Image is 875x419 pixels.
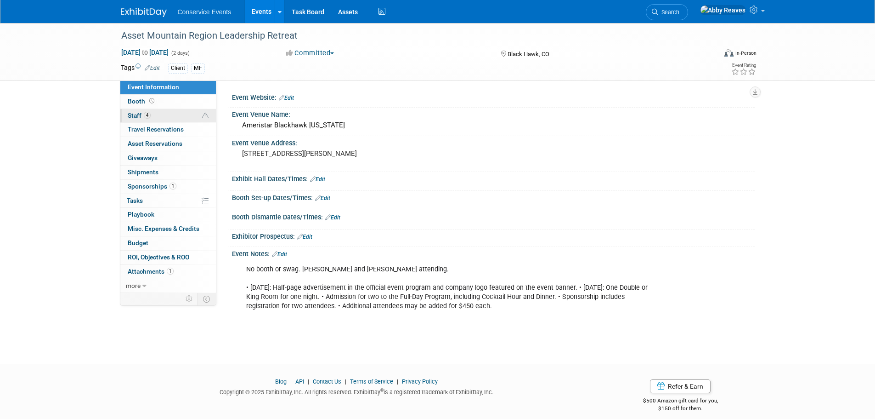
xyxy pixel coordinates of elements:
a: Edit [279,95,294,101]
div: Client [168,63,188,73]
span: (2 days) [170,50,190,56]
a: Edit [310,176,325,183]
span: Black Hawk, CO [508,51,549,57]
a: Terms of Service [350,378,393,385]
span: Misc. Expenses & Credits [128,225,199,232]
span: Booth [128,98,156,105]
pre: [STREET_ADDRESS][PERSON_NAME] [242,149,440,158]
a: Playbook [120,208,216,222]
a: Staff4 [120,109,216,123]
div: Event Notes: [232,247,755,259]
a: Edit [315,195,330,201]
a: Budget [120,236,216,250]
a: Giveaways [120,151,216,165]
a: Privacy Policy [402,378,438,385]
span: Attachments [128,268,174,275]
img: Format-Inperson.png [724,49,734,57]
span: Shipments [128,168,158,176]
div: Event Rating [731,63,756,68]
a: API [295,378,304,385]
span: Booth not reserved yet [147,98,156,104]
a: ROI, Objectives & ROO [120,251,216,264]
span: [DATE] [DATE] [121,48,169,57]
div: No booth or swag. [PERSON_NAME] and [PERSON_NAME] attending. • [DATE]: Half-page advertisement in... [240,260,654,316]
sup: ® [380,388,384,393]
td: Tags [121,63,160,74]
a: Search [646,4,688,20]
img: ExhibitDay [121,8,167,17]
span: | [288,378,294,385]
a: more [120,279,216,293]
a: Edit [325,214,340,221]
a: Edit [272,251,287,258]
a: Sponsorships1 [120,180,216,194]
a: Edit [145,65,160,71]
a: Refer & Earn [650,379,711,393]
div: Event Venue Name: [232,108,755,119]
span: Budget [128,239,148,247]
td: Toggle Event Tabs [197,293,216,305]
span: to [141,49,149,56]
a: Asset Reservations [120,137,216,151]
div: MF [191,63,205,73]
div: Event Venue Address: [232,136,755,148]
span: Giveaways [128,154,158,161]
span: | [395,378,401,385]
div: Event Website: [232,91,755,103]
a: Attachments1 [120,265,216,279]
span: 4 [144,112,151,119]
div: Asset Mountain Region Leadership Retreat [118,28,703,44]
span: | [305,378,311,385]
span: 1 [167,268,174,275]
span: Playbook [128,211,154,218]
div: Exhibitor Prospectus: [232,230,755,241]
a: Contact Us [313,378,341,385]
span: Event Information [128,83,179,91]
a: Edit [297,234,312,240]
div: In-Person [735,50,756,57]
a: Misc. Expenses & Credits [120,222,216,236]
div: $150 off for them. [606,405,755,413]
td: Personalize Event Tab Strip [181,293,198,305]
a: Travel Reservations [120,123,216,137]
div: $500 Amazon gift card for you, [606,391,755,412]
div: Booth Dismantle Dates/Times: [232,210,755,222]
div: Event Format [662,48,757,62]
span: | [343,378,349,385]
span: ROI, Objectives & ROO [128,253,189,261]
span: 1 [169,183,176,189]
img: Abby Reaves [700,5,746,15]
a: Blog [275,378,287,385]
a: Event Information [120,80,216,94]
span: Sponsorships [128,183,176,190]
span: Potential Scheduling Conflict -- at least one attendee is tagged in another overlapping event. [202,112,209,120]
div: Booth Set-up Dates/Times: [232,191,755,203]
div: Ameristar Blackhawk [US_STATE] [239,118,748,132]
span: Tasks [127,197,143,204]
div: Copyright © 2025 ExhibitDay, Inc. All rights reserved. ExhibitDay is a registered trademark of Ex... [121,386,593,396]
span: Conservice Events [178,8,231,16]
a: Booth [120,95,216,109]
span: Asset Reservations [128,140,182,147]
span: more [126,282,141,289]
span: Search [658,9,679,16]
button: Committed [283,48,338,58]
a: Shipments [120,166,216,179]
div: Exhibit Hall Dates/Times: [232,172,755,184]
a: Tasks [120,194,216,208]
span: Travel Reservations [128,126,184,133]
span: Staff [128,112,151,119]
